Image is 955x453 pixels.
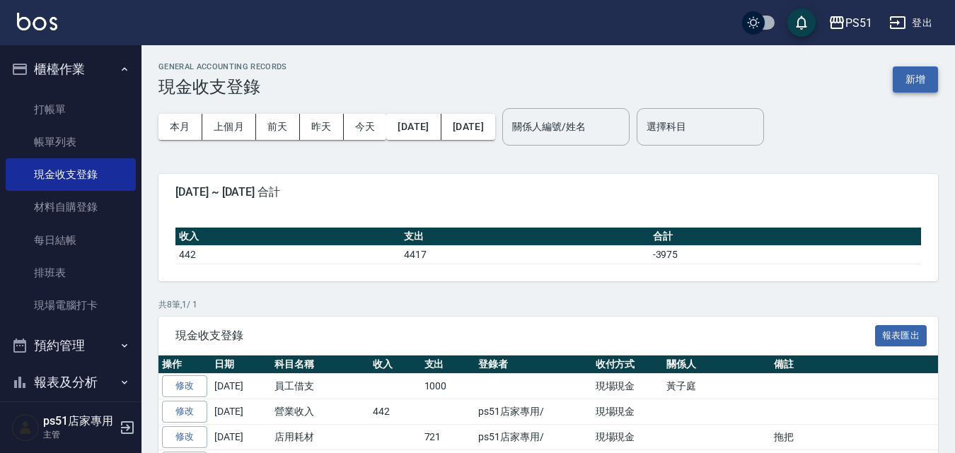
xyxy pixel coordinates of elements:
td: 現場現金 [592,424,664,449]
img: Logo [17,13,57,30]
td: -3975 [649,245,921,264]
button: 報表匯出 [875,325,927,347]
td: 店用耗材 [271,424,369,449]
button: 昨天 [300,114,344,140]
a: 現場電腦打卡 [6,289,136,322]
a: 修改 [162,401,207,423]
a: 每日結帳 [6,224,136,257]
td: 營業收入 [271,399,369,425]
td: 黃子庭 [663,374,770,399]
td: [DATE] [211,399,271,425]
p: 主管 [43,428,115,441]
button: 登出 [884,10,938,36]
th: 科目名稱 [271,355,369,374]
td: 4417 [400,245,649,264]
button: [DATE] [441,114,495,140]
button: [DATE] [386,114,441,140]
button: 本月 [158,114,202,140]
button: 客戶管理 [6,400,136,437]
a: 帳單列表 [6,126,136,158]
th: 支出 [400,228,649,246]
div: PS51 [845,14,872,32]
td: ps51店家專用/ [475,399,591,425]
span: 現金收支登錄 [175,329,875,343]
th: 登錄者 [475,355,591,374]
button: 報表及分析 [6,364,136,401]
a: 報表匯出 [875,328,927,341]
td: 現場現金 [592,399,664,425]
a: 修改 [162,375,207,397]
th: 合計 [649,228,921,246]
p: 共 8 筆, 1 / 1 [158,298,938,311]
th: 收入 [369,355,421,374]
a: 現金收支登錄 [6,158,136,191]
td: ps51店家專用/ [475,424,591,449]
th: 收入 [175,228,400,246]
a: 修改 [162,426,207,448]
button: 櫃檯作業 [6,51,136,88]
button: 上個月 [202,114,256,140]
td: [DATE] [211,424,271,449]
td: 員工借支 [271,374,369,399]
h3: 現金收支登錄 [158,77,287,97]
img: Person [11,413,40,442]
button: PS51 [823,8,878,37]
td: 721 [421,424,475,449]
span: [DATE] ~ [DATE] 合計 [175,185,921,199]
button: 預約管理 [6,327,136,364]
a: 打帳單 [6,93,136,126]
td: [DATE] [211,374,271,399]
th: 收付方式 [592,355,664,374]
a: 材料自購登錄 [6,191,136,223]
button: 今天 [344,114,387,140]
button: 新增 [893,66,938,93]
th: 關係人 [663,355,770,374]
th: 日期 [211,355,271,374]
a: 新增 [893,72,938,86]
td: 現場現金 [592,374,664,399]
button: 前天 [256,114,300,140]
td: 1000 [421,374,475,399]
th: 支出 [421,355,475,374]
h5: ps51店家專用 [43,414,115,428]
th: 操作 [158,355,211,374]
a: 排班表 [6,257,136,289]
td: 442 [369,399,421,425]
button: save [787,8,816,37]
h2: GENERAL ACCOUNTING RECORDS [158,62,287,71]
td: 442 [175,245,400,264]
